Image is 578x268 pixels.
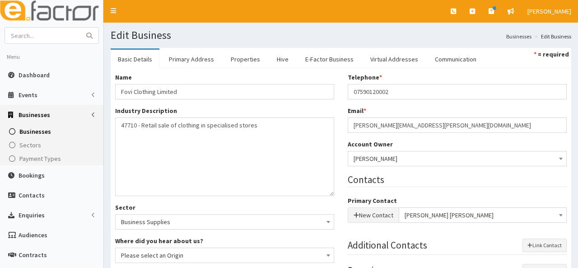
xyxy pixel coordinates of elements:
button: New Contact [348,207,399,223]
a: Primary Address [162,50,221,69]
a: Hive [270,50,296,69]
span: Businesses [19,127,51,136]
a: Sectors [2,138,103,152]
strong: = required [538,50,569,58]
span: Paul Jamie Kidd [405,209,561,221]
a: Properties [224,50,267,69]
label: Sector [115,203,135,212]
span: Paul Jamie Kidd [399,207,567,223]
a: Businesses [2,125,103,138]
label: Email [348,106,366,115]
li: Edit Business [532,33,571,40]
label: Telephone [348,73,382,82]
span: Please select an Origin [115,248,334,263]
label: Name [115,73,132,82]
span: Events [19,91,37,99]
span: Contracts [19,251,47,259]
span: Please select an Origin [121,249,328,262]
span: Payment Types [19,155,61,163]
a: E-Factor Business [298,50,361,69]
span: Business Supplies [121,216,328,228]
span: Contacts [19,191,45,199]
span: Businesses [19,111,50,119]
a: Payment Types [2,152,103,165]
span: Sectors [19,141,41,149]
span: Dashboard [19,71,50,79]
a: Virtual Addresses [363,50,425,69]
label: Where did you hear about us? [115,236,203,245]
span: [PERSON_NAME] [527,7,571,15]
a: Businesses [506,33,531,40]
label: Primary Contact [348,196,397,205]
a: Communication [428,50,484,69]
label: Industry Description [115,106,177,115]
span: Audiences [19,231,47,239]
label: Account Owner [348,140,393,149]
textarea: 47710 - Retail sale of clothing in specialised stores [115,118,334,196]
span: Gina Waterhouse [354,152,561,165]
h1: Edit Business [111,29,571,41]
input: Search... [5,28,81,43]
legend: Additional Contacts [348,239,567,254]
span: Business Supplies [115,214,334,230]
button: Link Contact [522,239,567,252]
span: Enquiries [19,211,45,219]
legend: Contacts [348,173,567,187]
span: Bookings [19,171,45,179]
span: Gina Waterhouse [348,151,567,166]
a: Basic Details [111,50,159,69]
